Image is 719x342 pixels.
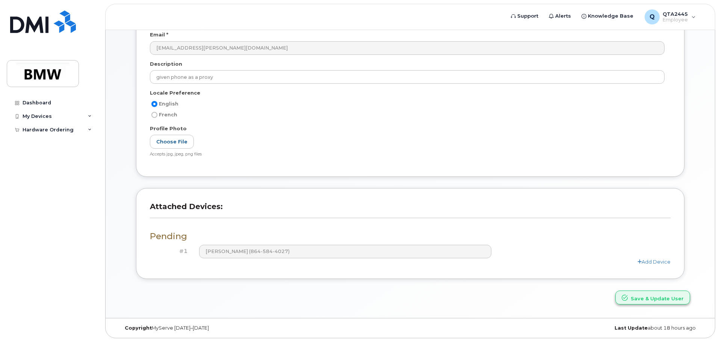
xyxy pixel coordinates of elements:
span: English [159,101,178,107]
label: Locale Preference [150,89,200,96]
input: French [151,112,157,118]
div: Accepts jpg, jpeg, png files [150,152,665,157]
button: Save & Update User [615,291,690,304]
div: about 18 hours ago [507,325,701,331]
label: Email * [150,31,168,38]
h4: #1 [156,248,188,255]
a: Knowledge Base [576,9,639,24]
label: Profile Photo [150,125,187,132]
div: MyServe [DATE]–[DATE] [119,325,313,331]
label: Choose File [150,135,194,149]
h3: Pending [150,232,671,241]
span: French [159,112,177,118]
span: Employee [663,17,688,23]
a: Support [506,9,544,24]
iframe: Messenger Launcher [686,309,713,336]
span: Knowledge Base [588,12,633,20]
strong: Last Update [615,325,648,331]
h3: Attached Devices: [150,202,671,218]
span: Support [517,12,538,20]
label: Description [150,60,182,68]
a: Add Device [637,259,671,265]
div: QTA2445 [639,9,701,24]
span: Q [650,12,655,21]
span: QTA2445 [663,11,688,17]
a: Alerts [544,9,576,24]
span: Alerts [555,12,571,20]
strong: Copyright [125,325,152,331]
input: English [151,101,157,107]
